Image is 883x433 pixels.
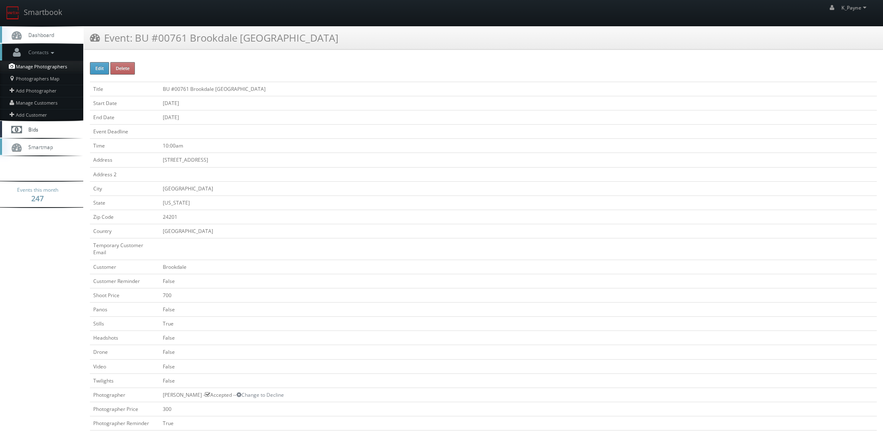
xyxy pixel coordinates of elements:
[159,359,877,373] td: False
[90,388,159,402] td: Photographer
[90,167,159,181] td: Address 2
[90,62,109,75] button: Edit
[31,193,44,203] strong: 247
[90,125,159,139] td: Event Deadline
[159,302,877,316] td: False
[90,317,159,331] td: Stills
[90,302,159,316] td: Panos
[90,260,159,274] td: Customer
[159,82,877,96] td: BU #00761 Brookdale [GEOGRAPHIC_DATA]
[90,110,159,124] td: End Date
[90,274,159,288] td: Customer Reminder
[159,274,877,288] td: False
[24,143,53,150] span: Smartmap
[24,31,54,38] span: Dashboard
[17,186,58,194] span: Events this month
[159,96,877,110] td: [DATE]
[90,195,159,210] td: State
[159,288,877,302] td: 700
[90,153,159,167] td: Address
[159,331,877,345] td: False
[90,373,159,388] td: Twilights
[24,126,38,133] span: Bids
[90,402,159,416] td: Photographer Price
[159,139,877,153] td: 10:00am
[90,238,159,260] td: Temporary Customer Email
[159,373,877,388] td: False
[90,331,159,345] td: Headshots
[159,402,877,416] td: 300
[90,82,159,96] td: Title
[90,288,159,302] td: Shoot Price
[6,6,20,20] img: smartbook-logo.png
[90,96,159,110] td: Start Date
[110,62,135,75] button: Delete
[159,210,877,224] td: 24201
[90,210,159,224] td: Zip Code
[90,416,159,430] td: Photographer Reminder
[159,317,877,331] td: True
[90,345,159,359] td: Drone
[90,359,159,373] td: Video
[159,153,877,167] td: [STREET_ADDRESS]
[841,4,869,11] span: K_Payne
[159,260,877,274] td: Brookdale
[90,224,159,238] td: Country
[159,181,877,195] td: [GEOGRAPHIC_DATA]
[236,391,284,398] a: Change to Decline
[159,110,877,124] td: [DATE]
[159,416,877,430] td: True
[90,30,338,45] h3: Event: BU #00761 Brookdale [GEOGRAPHIC_DATA]
[159,224,877,238] td: [GEOGRAPHIC_DATA]
[90,139,159,153] td: Time
[24,49,56,56] span: Contacts
[159,195,877,210] td: [US_STATE]
[90,181,159,195] td: City
[159,388,877,402] td: [PERSON_NAME] - Accepted --
[159,345,877,359] td: False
